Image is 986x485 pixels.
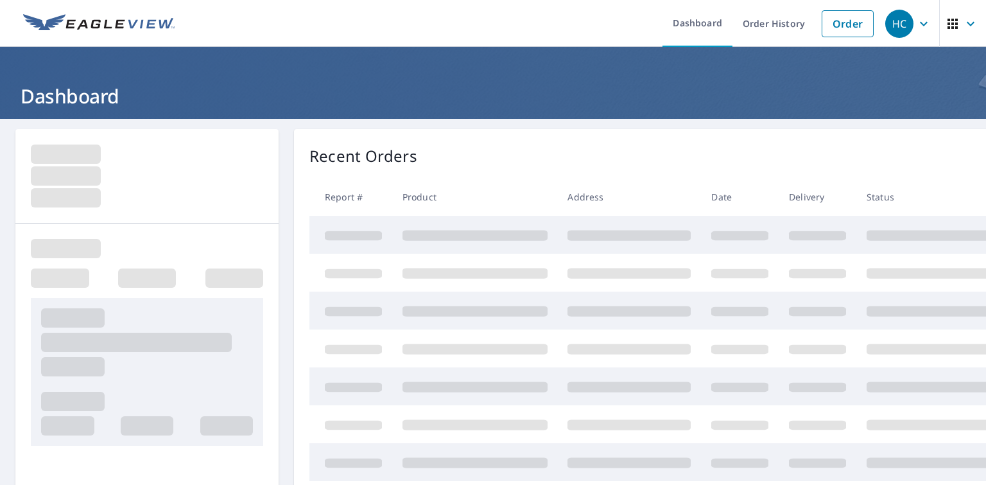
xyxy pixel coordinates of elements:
img: EV Logo [23,14,175,33]
th: Address [557,178,701,216]
th: Delivery [779,178,856,216]
div: HC [885,10,913,38]
th: Report # [309,178,392,216]
th: Date [701,178,779,216]
th: Product [392,178,558,216]
a: Order [822,10,874,37]
h1: Dashboard [15,83,971,109]
p: Recent Orders [309,145,417,168]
